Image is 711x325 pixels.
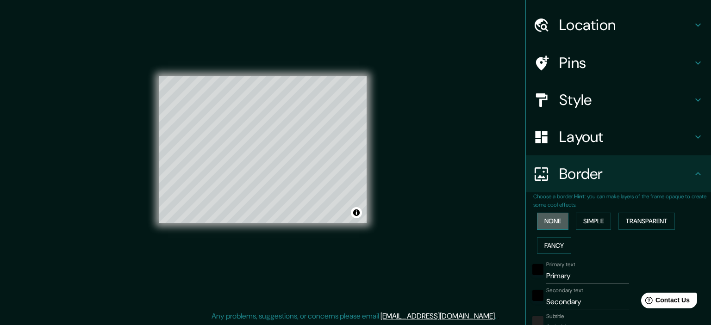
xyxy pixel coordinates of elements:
[380,311,495,321] a: [EMAIL_ADDRESS][DOMAIN_NAME]
[496,311,498,322] div: .
[574,193,585,200] b: Hint
[559,16,692,34] h4: Location
[532,290,543,301] button: black
[533,192,711,209] p: Choose a border. : you can make layers of the frame opaque to create some cool effects.
[559,91,692,109] h4: Style
[559,128,692,146] h4: Layout
[212,311,496,322] p: Any problems, suggestions, or concerns please email .
[532,264,543,275] button: black
[559,54,692,72] h4: Pins
[546,261,575,269] label: Primary text
[537,237,571,254] button: Fancy
[576,213,611,230] button: Simple
[559,165,692,183] h4: Border
[526,155,711,192] div: Border
[526,44,711,81] div: Pins
[629,289,701,315] iframe: Help widget launcher
[498,311,499,322] div: .
[546,313,564,320] label: Subtitle
[351,207,362,218] button: Toggle attribution
[537,213,568,230] button: None
[526,81,711,118] div: Style
[526,6,711,43] div: Location
[546,287,583,294] label: Secondary text
[526,118,711,155] div: Layout
[618,213,675,230] button: Transparent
